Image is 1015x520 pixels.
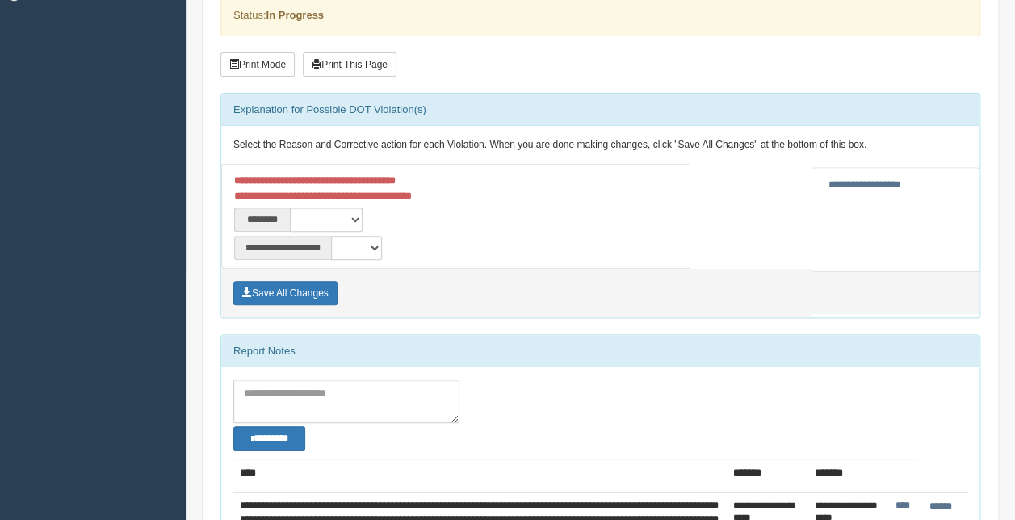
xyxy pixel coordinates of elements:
button: Change Filter Options [233,426,305,450]
div: Explanation for Possible DOT Violation(s) [221,94,979,126]
strong: In Progress [266,9,324,21]
div: Select the Reason and Corrective action for each Violation. When you are done making changes, cli... [221,126,979,165]
div: Report Notes [221,335,979,367]
button: Print Mode [220,52,295,77]
button: Save [233,281,338,305]
button: Print This Page [303,52,396,77]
